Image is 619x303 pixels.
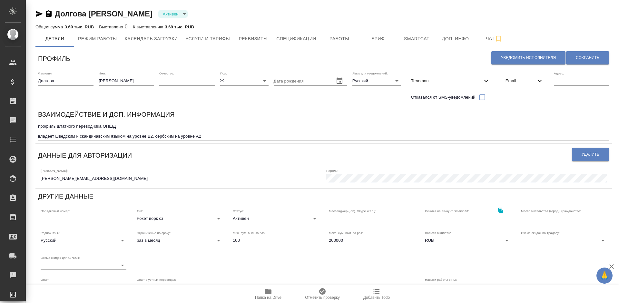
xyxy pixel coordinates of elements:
[38,72,53,75] label: Фамилия:
[38,109,175,120] h6: Взаимодействие и доп. информация
[479,34,510,43] span: Чат
[329,231,363,235] label: Макс. сум. вып. за раз:
[276,35,316,43] span: Спецификации
[500,74,549,88] div: Email
[158,10,188,18] div: Активен
[310,283,319,292] button: Open
[137,278,176,281] label: Опыт в устных переводах:
[521,231,560,235] label: Схема скидок по Традосу:
[38,124,609,139] textarea: профиль штатного переводчика ОПШД владеет шведским и скандинавским языком на уровне В2, сербским ...
[41,256,80,259] label: Схема скидок для GPEMT:
[576,55,599,61] span: Сохранить
[491,51,565,64] button: Уведомить исполнителя
[494,204,507,217] button: Скопировать ссылку
[137,214,222,223] div: Рокет ворк сз
[326,169,338,172] label: Пароль:
[411,78,482,84] span: Телефон
[425,231,451,235] label: Валюта выплаты:
[78,35,117,43] span: Режим работы
[305,295,339,300] span: Отметить проверку
[38,191,93,201] h6: Другие данные
[99,72,106,75] label: Имя:
[255,295,281,300] span: Папка на Drive
[233,231,266,235] label: Мин. сум. вып. за раз:
[352,72,388,75] label: Язык для уведомлений:
[596,268,613,284] button: 🙏
[425,209,469,212] label: Ссылка на аккаунт SmartCAT:
[220,76,269,85] div: Ж
[41,231,60,235] label: Родной язык:
[99,23,128,31] div: 0
[324,35,355,43] span: Работы
[137,231,171,235] label: Ограничение по сроку:
[352,76,401,85] div: Русский
[38,54,70,64] h6: Профиль
[554,72,564,75] label: Адрес:
[220,72,227,75] label: Пол:
[161,11,181,17] button: Активен
[165,24,194,29] p: 3.69 тыс. RUB
[35,24,64,29] p: Общая сумма
[41,209,70,212] label: Порядковый номер:
[137,209,143,212] label: Тип:
[125,35,178,43] span: Календарь загрузки
[133,24,165,29] p: К выставлению
[38,150,132,161] h6: Данные для авторизации
[599,269,610,282] span: 🙏
[329,209,376,212] label: Мессенджер (ICQ, Skype и т.п.):
[241,285,295,303] button: Папка на Drive
[425,236,511,245] div: RUB
[39,35,70,43] span: Детали
[41,236,126,245] div: Русский
[159,72,174,75] label: Отчество:
[55,9,152,18] a: Долгова [PERSON_NAME]
[233,214,319,223] div: Активен
[185,35,230,43] span: Услуги и тарифы
[41,169,68,172] label: [PERSON_NAME]:
[521,209,581,212] label: Место жительства (город), гражданство:
[233,209,244,212] label: Статус:
[566,51,609,64] button: Сохранить
[137,236,222,245] div: раз в месяц
[363,35,394,43] span: Бриф
[406,74,495,88] div: Телефон
[406,283,415,292] button: Open
[363,295,390,300] span: Добавить Todo
[495,35,502,43] svg: Подписаться
[425,278,457,281] label: Навыки работы с ПО:
[295,285,349,303] button: Отметить проверку
[41,278,50,281] label: Опыт:
[501,55,556,61] span: Уведомить исполнителя
[582,152,599,157] span: Удалить
[45,10,53,18] button: Скопировать ссылку
[35,10,43,18] button: Скопировать ссылку для ЯМессенджера
[401,35,432,43] span: Smartcat
[64,24,94,29] p: 3.69 тыс. RUB
[440,35,471,43] span: Доп. инфо
[411,94,476,101] span: Отказался от SMS-уведомлений
[506,78,536,84] span: Email
[572,148,609,161] button: Удалить
[99,24,125,29] p: Выставлено
[349,285,404,303] button: Добавить Todo
[238,35,269,43] span: Реквизиты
